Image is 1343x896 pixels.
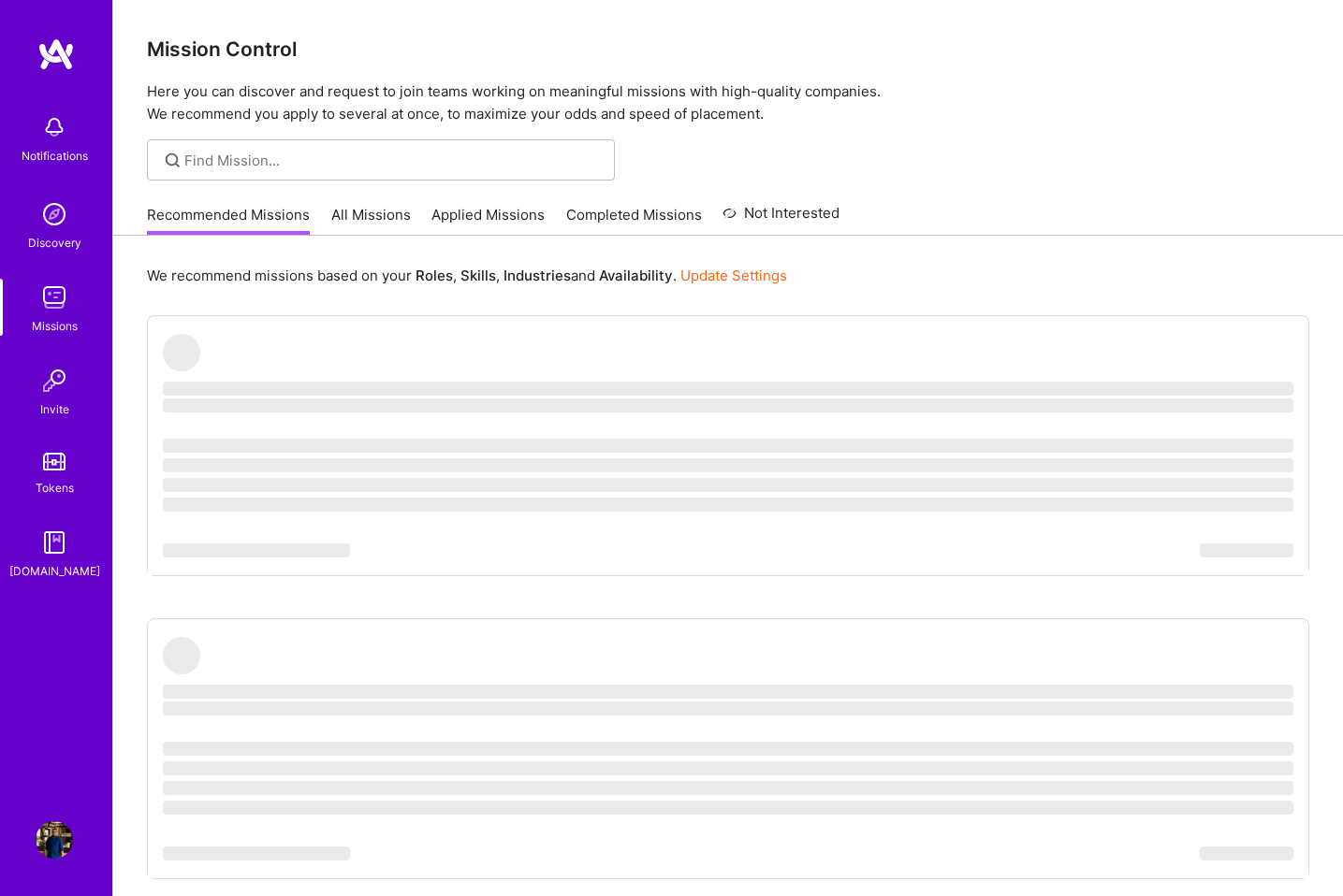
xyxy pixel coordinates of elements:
[162,150,183,171] i: icon SearchGrey
[32,316,78,336] div: Missions
[36,478,74,498] div: Tokens
[43,453,66,470] img: tokens
[36,524,73,561] img: guide book
[37,37,75,71] img: logo
[36,821,73,859] img: User Avatar
[147,80,1309,125] p: Here you can discover and request to join teams working on meaningful missions with high-quality ...
[680,267,787,284] a: Update Settings
[184,151,601,170] input: Find Mission...
[723,202,839,236] a: Not Interested
[416,267,453,284] b: Roles
[599,267,673,284] b: Availability
[147,205,310,236] a: Recommended Missions
[40,399,69,419] div: Invite
[22,146,88,166] div: Notifications
[504,267,571,284] b: Industries
[36,362,73,399] img: Invite
[431,205,545,236] a: Applied Missions
[36,108,73,146] img: bell
[36,195,73,233] img: discovery
[460,267,496,284] b: Skills
[28,233,81,253] div: Discovery
[147,266,787,285] p: We recommend missions based on your , , and .
[36,279,73,316] img: teamwork
[31,821,78,859] a: User Avatar
[147,37,1309,61] h3: Mission Control
[331,205,411,236] a: All Missions
[9,561,100,581] div: [DOMAIN_NAME]
[566,205,702,236] a: Completed Missions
